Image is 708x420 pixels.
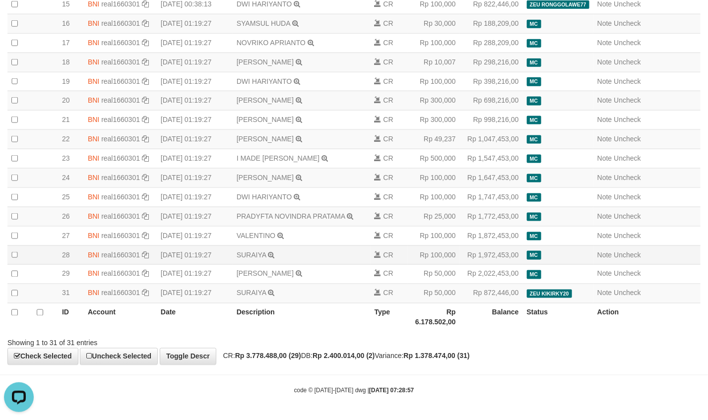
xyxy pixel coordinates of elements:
td: Rp 10,007 [407,53,460,72]
td: Rp 288,209,00 [460,33,523,53]
a: Uncheck [614,154,641,162]
span: BNI [88,251,99,259]
td: Rp 500,000 [407,149,460,169]
span: Manually Checked by: aafBERLY [527,232,541,240]
strong: [DATE] 07:28:57 [369,387,414,394]
span: BNI [88,270,99,278]
a: [PERSON_NAME] [237,270,294,278]
span: 25 [62,193,70,201]
th: Type [371,303,407,332]
a: real1660301 [101,77,140,85]
a: Note [597,19,612,27]
span: CR [384,193,393,201]
a: real1660301 [101,270,140,278]
a: Uncheck [614,193,641,201]
span: BNI [88,77,99,85]
a: Copy real1660301 to clipboard [142,58,149,66]
td: [DATE] 01:19:27 [157,72,233,91]
td: Rp 1,772,453,00 [460,207,523,226]
span: CR [384,19,393,27]
td: [DATE] 01:19:27 [157,207,233,226]
a: Copy real1660301 to clipboard [142,193,149,201]
a: Note [597,135,612,143]
a: [PERSON_NAME] [237,135,294,143]
td: Rp 998,216,00 [460,111,523,130]
small: code © [DATE]-[DATE] dwg | [294,387,414,394]
span: Manually Checked by: aafBERLY [527,193,541,202]
a: real1660301 [101,289,140,297]
td: [DATE] 01:19:27 [157,187,233,207]
a: [PERSON_NAME] [237,174,294,181]
a: [PERSON_NAME] [237,116,294,123]
a: Note [597,39,612,47]
a: real1660301 [101,19,140,27]
span: CR [384,212,393,220]
strong: Rp 2.400.014,00 (2) [313,352,375,360]
a: Note [597,77,612,85]
a: SURAIYA [237,251,266,259]
td: Rp 100,000 [407,187,460,207]
td: Rp 300,000 [407,111,460,130]
span: Manually Checked by: aafBERLY [527,20,541,28]
span: 26 [62,212,70,220]
div: Showing 1 to 31 of 31 entries [7,334,288,348]
td: Rp 188,209,00 [460,14,523,33]
a: Copy real1660301 to clipboard [142,232,149,240]
th: Balance [460,303,523,332]
a: Uncheck [614,116,641,123]
span: 23 [62,154,70,162]
span: BNI [88,19,99,27]
a: Copy real1660301 to clipboard [142,19,149,27]
td: Rp 25,000 [407,207,460,226]
span: CR [384,58,393,66]
a: Note [597,58,612,66]
a: Note [597,251,612,259]
td: Rp 298,216,00 [460,53,523,72]
span: ZEU RONGGOLAWE77 [527,0,589,9]
td: [DATE] 01:19:27 [157,14,233,33]
td: Rp 398,216,00 [460,72,523,91]
th: ID [58,303,84,332]
a: Uncheck Selected [80,348,158,365]
a: Uncheck [614,251,641,259]
span: 24 [62,174,70,181]
span: CR [384,96,393,104]
td: Rp 300,000 [407,91,460,111]
span: 20 [62,96,70,104]
a: real1660301 [101,39,140,47]
a: Note [597,174,612,181]
td: Rp 30,000 [407,14,460,33]
span: 22 [62,135,70,143]
span: Manually Checked by: aafBERLY [527,77,541,86]
span: 21 [62,116,70,123]
span: 29 [62,270,70,278]
button: Open LiveChat chat widget [4,4,34,34]
td: Rp 49,237 [407,130,460,149]
a: Uncheck [614,232,641,240]
span: 27 [62,232,70,240]
span: CR [384,154,393,162]
td: Rp 872,446,00 [460,284,523,303]
span: BNI [88,174,99,181]
td: Rp 100,000 [407,169,460,188]
td: Rp 1,547,453,00 [460,149,523,169]
td: [DATE] 01:19:27 [157,265,233,284]
span: CR [384,77,393,85]
a: Copy real1660301 to clipboard [142,251,149,259]
a: [PERSON_NAME] [237,58,294,66]
span: CR: DB: Variance: [218,352,470,360]
a: I MADE [PERSON_NAME] [237,154,320,162]
span: CR [384,135,393,143]
span: CR [384,232,393,240]
span: 18 [62,58,70,66]
a: Uncheck [614,212,641,220]
a: real1660301 [101,251,140,259]
th: Date [157,303,233,332]
a: Copy real1660301 to clipboard [142,212,149,220]
td: Rp 1,047,453,00 [460,130,523,149]
span: BNI [88,193,99,201]
a: Note [597,193,612,201]
a: Note [597,289,612,297]
a: Uncheck [614,96,641,104]
a: Note [597,154,612,162]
